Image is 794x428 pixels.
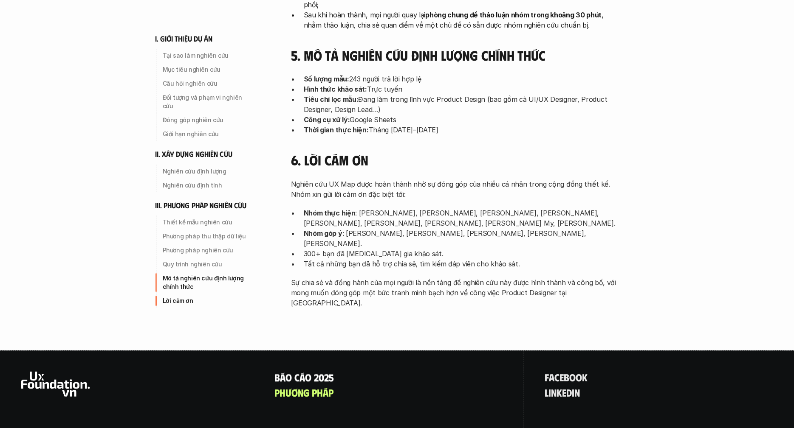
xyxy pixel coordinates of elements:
[323,387,328,398] span: á
[304,249,622,259] p: 300+ bạn đã [MEDICAL_DATA] gia khảo sát.
[548,387,551,398] span: i
[155,179,257,192] a: Nghiên cứu định tính
[155,63,257,76] a: Mục tiêu nghiên cứu
[163,130,254,138] p: Giới hạn nghiên cứu
[317,387,323,398] span: h
[304,75,349,83] strong: Số lượng mẫu:
[304,85,367,93] strong: Hình thức khảo sát:
[163,274,254,291] p: Mô tả nghiên cứu định lượng chính thức
[569,372,576,383] span: o
[324,360,329,371] span: 2
[291,152,622,168] h4: 6. Lời cám ơn
[274,387,333,398] a: phươngpháp
[155,201,247,210] h6: iii. phương pháp nghiên cứu
[554,372,559,383] span: c
[291,387,298,398] span: ơ
[285,360,292,371] span: o
[304,125,622,135] p: Tháng [DATE]–[DATE]
[582,372,588,383] span: k
[557,387,562,398] span: k
[329,360,334,371] span: 5
[564,372,569,383] span: b
[155,113,257,127] a: Đóng góp nghiên cứu
[304,10,622,30] p: Sau khi hoàn thành, mọi người quay lại , nhằm thảo luận, chia sẻ quan điểm về một chủ đề có sẵn đ...
[163,181,254,190] p: Nghiên cứu định tính
[163,116,254,124] p: Đóng góp nghiên cứu
[155,127,257,141] a: Giới hạn nghiên cứu
[304,74,622,84] p: 243 người trả lời hợp lệ
[300,360,305,371] span: á
[155,271,257,294] a: Mô tả nghiên cứu định lượng chính thức
[291,47,622,63] h4: 5. Mô tả nghiên cứu định lượng chính thức
[559,372,564,383] span: e
[274,360,280,371] span: B
[274,387,280,398] span: p
[566,387,572,398] span: d
[163,246,254,255] p: Phương pháp nghiên cứu
[425,11,602,19] strong: phòng chung để thảo luận nhóm trong khoảng 30 phút
[294,360,300,371] span: c
[163,79,254,88] p: Câu hỏi nghiên cứu
[305,360,311,371] span: o
[304,208,622,228] p: : [PERSON_NAME], [PERSON_NAME], [PERSON_NAME], [PERSON_NAME], [PERSON_NAME], [PERSON_NAME], [PERS...
[304,126,369,134] strong: Thời gian thực hiện:
[155,257,257,271] a: Quy trình nghiên cứu
[328,387,333,398] span: p
[304,259,622,269] p: Tất cả những bạn đã hỗ trợ chia sẻ, tìm kiếm đáp viên cho khảo sát.
[155,294,257,308] a: Lời cảm ơn
[155,34,213,44] h6: i. giới thiệu dự án
[155,243,257,257] a: Phương pháp nghiên cứu
[298,387,303,398] span: n
[163,232,254,241] p: Phương pháp thu thập dữ liệu
[274,372,334,383] a: Báocáo2025
[155,149,232,159] h6: ii. xây dựng nghiên cứu
[163,297,254,305] p: Lời cảm ơn
[304,95,359,104] strong: Tiêu chí lọc mẫu:
[549,372,554,383] span: a
[304,84,622,94] p: Trực tuyến
[304,229,342,238] strong: Nhóm góp ý
[545,387,548,398] span: l
[576,372,582,383] span: o
[304,115,622,125] p: Google Sheets
[155,215,257,229] a: Thiết kế mẫu nghiên cứu
[155,229,257,243] a: Phương pháp thu thập dữ liệu
[280,360,285,371] span: á
[155,91,257,113] a: Đối tượng và phạm vi nghiên cứu
[303,387,309,398] span: g
[155,49,257,62] a: Tại sao làm nghiên cứu
[163,167,254,176] p: Nghiên cứu định lượng
[545,372,588,383] a: facebook
[155,165,257,178] a: Nghiên cứu định lượng
[572,387,574,398] span: i
[285,387,291,398] span: ư
[574,387,580,398] span: n
[163,65,254,74] p: Mục tiêu nghiên cứu
[551,387,557,398] span: n
[304,228,622,249] p: : [PERSON_NAME], [PERSON_NAME], [PERSON_NAME], [PERSON_NAME], [PERSON_NAME].
[304,115,350,124] strong: Công cụ xử lý:
[319,360,324,371] span: 0
[155,77,257,90] a: Câu hỏi nghiên cứu
[163,93,254,110] p: Đối tượng và phạm vi nghiên cứu
[291,277,622,308] p: Sự chia sẻ và đồng hành của mọi người là nền tảng để nghiên cứu này được hình thành và công bố, v...
[163,51,254,60] p: Tại sao làm nghiên cứu
[314,360,319,371] span: 2
[280,387,285,398] span: h
[304,94,622,115] p: Đang làm trong lĩnh vực Product Design (bao gồm cả UI/UX Designer, Product Designer, Design Lead…)
[545,372,549,383] span: f
[545,387,580,398] a: linkedin
[562,387,566,398] span: e
[312,387,317,398] span: p
[291,179,622,199] p: Nghiên cứu UX Map được hoàn thành nhờ sự đóng góp của nhiều cá nhân trong cộng đồng thiết kế. Nhó...
[163,260,254,269] p: Quy trình nghiên cứu
[163,218,254,227] p: Thiết kế mẫu nghiên cứu
[304,209,356,217] strong: Nhóm thực hiện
